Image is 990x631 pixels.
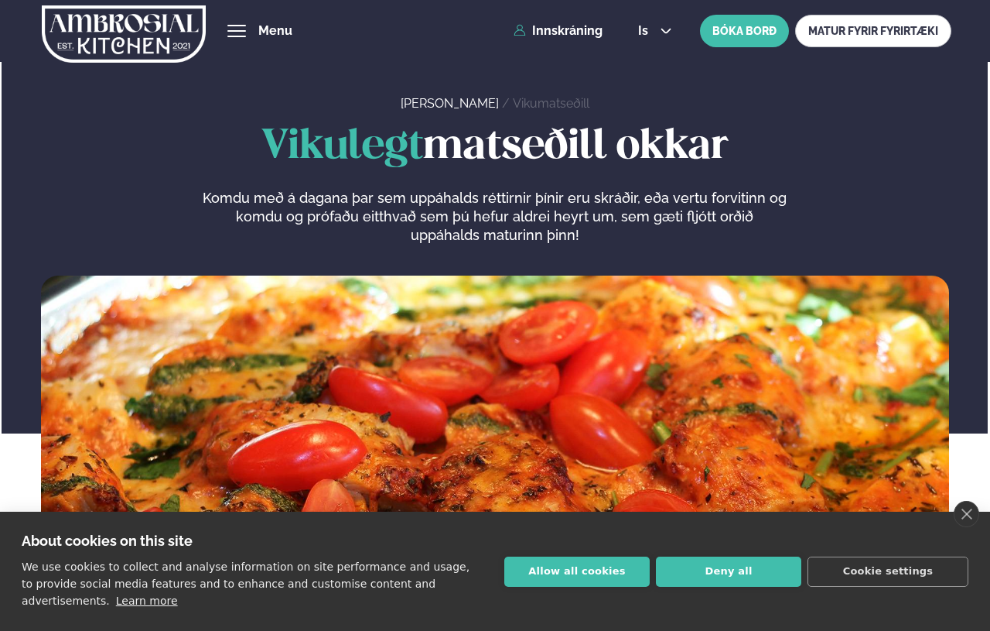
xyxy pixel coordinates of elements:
[203,189,787,245] p: Komdu með á dagana þar sem uppáhalds réttirnir þínir eru skráðir, eða vertu forvitinn og komdu og...
[502,96,513,111] span: /
[795,15,951,47] a: MATUR FYRIR FYRIRTÆKI
[626,25,684,37] button: is
[261,128,423,166] span: Vikulegt
[227,22,246,40] button: hamburger
[22,561,469,607] p: We use cookies to collect and analyse information on site performance and usage, to provide socia...
[638,25,653,37] span: is
[116,595,178,607] a: Learn more
[401,96,499,111] a: [PERSON_NAME]
[954,501,979,527] a: close
[700,15,789,47] button: BÓKA BORÐ
[41,125,949,170] h1: matseðill okkar
[656,557,801,587] button: Deny all
[504,557,650,587] button: Allow all cookies
[513,96,589,111] a: Vikumatseðill
[22,533,193,549] strong: About cookies on this site
[42,2,206,66] img: logo
[514,24,603,38] a: Innskráning
[807,557,968,587] button: Cookie settings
